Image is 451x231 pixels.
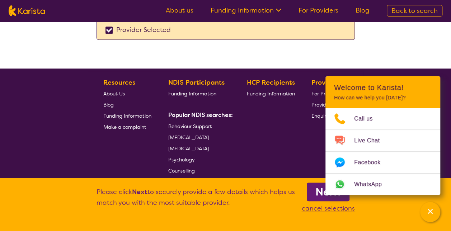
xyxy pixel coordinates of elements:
[420,202,440,222] button: Channel Menu
[168,88,230,99] a: Funding Information
[103,88,151,99] a: About Us
[356,6,370,15] a: Blog
[311,110,345,121] a: Enquire
[311,102,345,108] span: Provider Login
[9,5,45,16] img: Karista logo
[168,132,230,143] a: [MEDICAL_DATA]
[168,121,230,132] a: Behaviour Support
[168,156,195,163] span: Psychology
[302,203,355,214] p: cancel selections
[103,124,146,130] span: Make a complaint
[168,111,233,119] b: Popular NDIS searches:
[103,121,151,132] a: Make a complaint
[246,78,295,87] b: HCP Recipients
[325,108,440,195] ul: Choose channel
[246,90,295,97] span: Funding Information
[246,88,295,99] a: Funding Information
[168,165,230,176] a: Counselling
[103,102,114,108] span: Blog
[97,187,295,214] p: Please click to securely provide a few details which helps us match you with the most suitable pr...
[354,113,381,124] span: Call us
[168,90,216,97] span: Funding Information
[387,5,442,16] a: Back to search
[354,179,390,190] span: WhatsApp
[168,123,212,129] span: Behaviour Support
[311,90,342,97] span: For Providers
[103,99,151,110] a: Blog
[391,6,438,15] span: Back to search
[168,168,195,174] span: Counselling
[311,88,345,99] a: For Providers
[315,185,341,199] b: Next
[211,6,281,15] a: Funding Information
[103,113,151,119] span: Funding Information
[166,6,193,15] a: About us
[334,95,432,101] p: How can we help you [DATE]?
[103,78,135,87] b: Resources
[103,110,151,121] a: Funding Information
[325,76,440,195] div: Channel Menu
[103,90,125,97] span: About Us
[334,83,432,92] h2: Welcome to Karista!
[311,78,341,87] b: Providers
[354,135,388,146] span: Live Chat
[168,78,225,87] b: NDIS Participants
[168,143,230,154] a: [MEDICAL_DATA]
[132,188,147,196] b: Next
[325,174,440,195] a: Web link opens in a new tab.
[299,6,338,15] a: For Providers
[168,134,209,141] span: [MEDICAL_DATA]
[311,113,329,119] span: Enquire
[168,154,230,165] a: Psychology
[168,145,209,152] span: [MEDICAL_DATA]
[307,183,349,201] a: Next
[354,157,389,168] span: Facebook
[311,99,345,110] a: Provider Login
